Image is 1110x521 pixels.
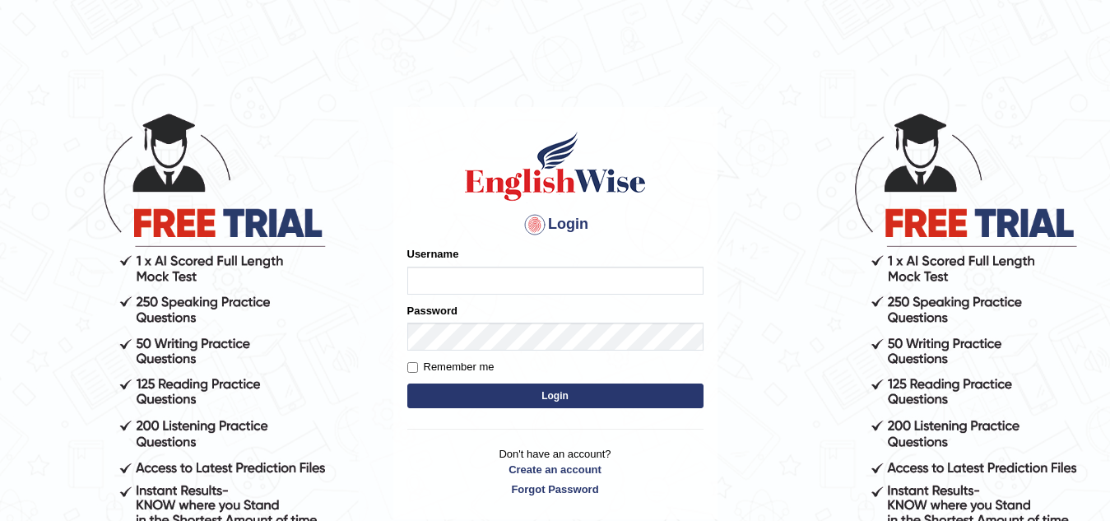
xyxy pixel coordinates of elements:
[407,303,457,319] label: Password
[407,212,704,238] h4: Login
[407,359,495,375] label: Remember me
[407,362,418,373] input: Remember me
[407,384,704,408] button: Login
[462,129,649,203] img: Logo of English Wise sign in for intelligent practice with AI
[407,246,459,262] label: Username
[407,481,704,497] a: Forgot Password
[407,462,704,477] a: Create an account
[407,446,704,497] p: Don't have an account?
